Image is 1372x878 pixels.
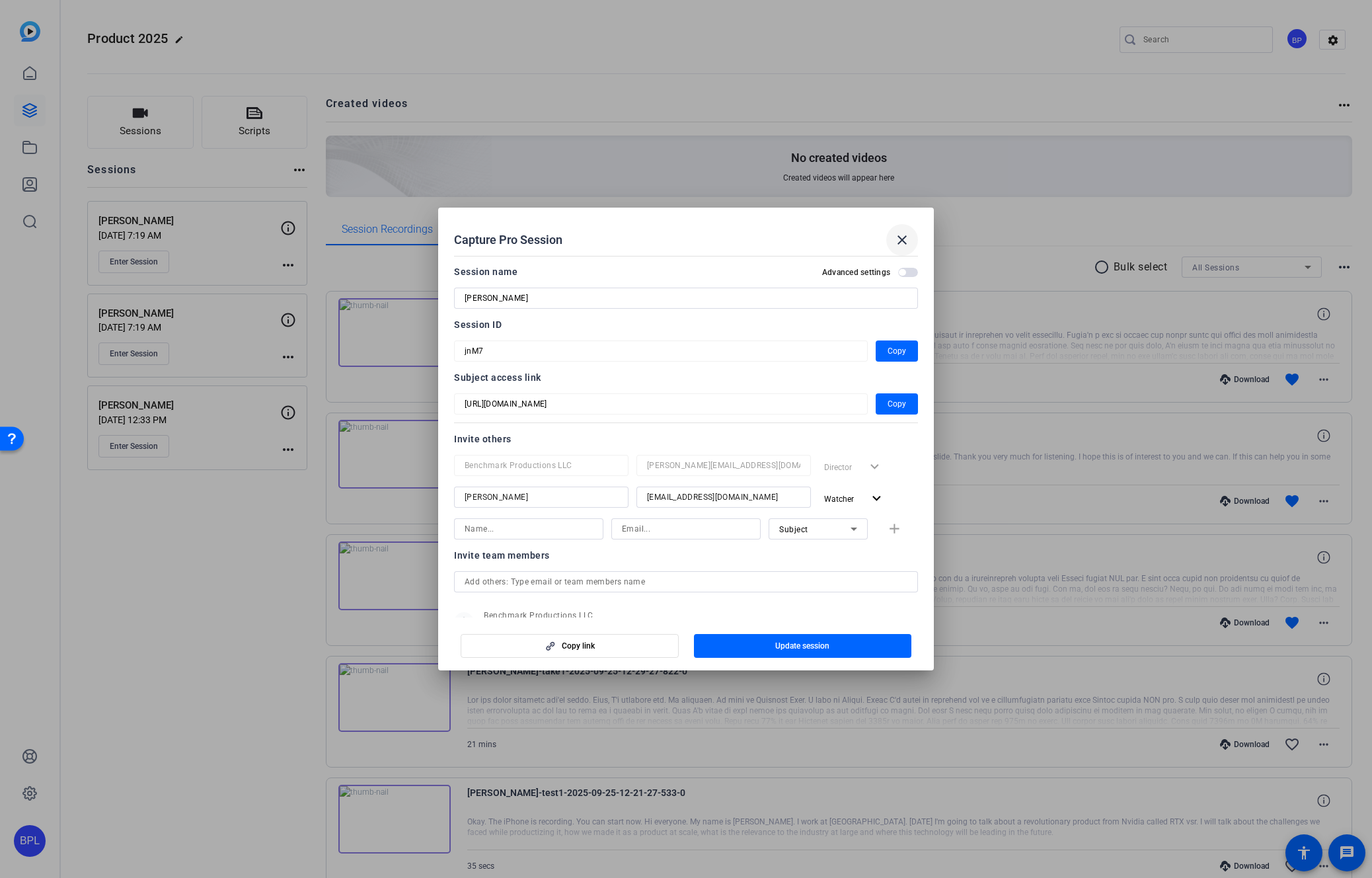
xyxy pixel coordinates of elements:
[888,343,906,359] span: Copy
[454,317,918,333] div: Session ID
[779,525,808,534] span: Subject
[822,267,890,278] h2: Advanced settings
[454,612,474,632] mat-icon: person
[888,396,906,412] span: Copy
[868,491,885,507] mat-icon: expand_more
[465,574,907,590] input: Add others: Type email or team members name
[465,343,857,359] input: Session OTP
[894,232,910,248] mat-icon: close
[454,370,918,385] div: Subject access link
[465,489,618,505] input: Name...
[876,393,918,415] button: Copy
[454,224,918,256] div: Capture Pro Session
[819,487,890,510] button: Watcher
[465,396,857,412] input: Session OTP
[824,495,854,504] span: Watcher
[465,458,618,473] input: Name...
[775,641,829,651] span: Update session
[454,264,517,280] div: Session name
[647,458,800,473] input: Email...
[454,547,918,563] div: Invite team members
[461,634,679,658] button: Copy link
[484,610,682,621] span: Benchmark Productions LLC
[622,521,750,537] input: Email...
[876,340,918,362] button: Copy
[694,634,912,658] button: Update session
[647,489,800,505] input: Email...
[465,521,593,537] input: Name...
[454,431,918,447] div: Invite others
[465,290,907,306] input: Enter Session Name
[562,641,595,651] span: Copy link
